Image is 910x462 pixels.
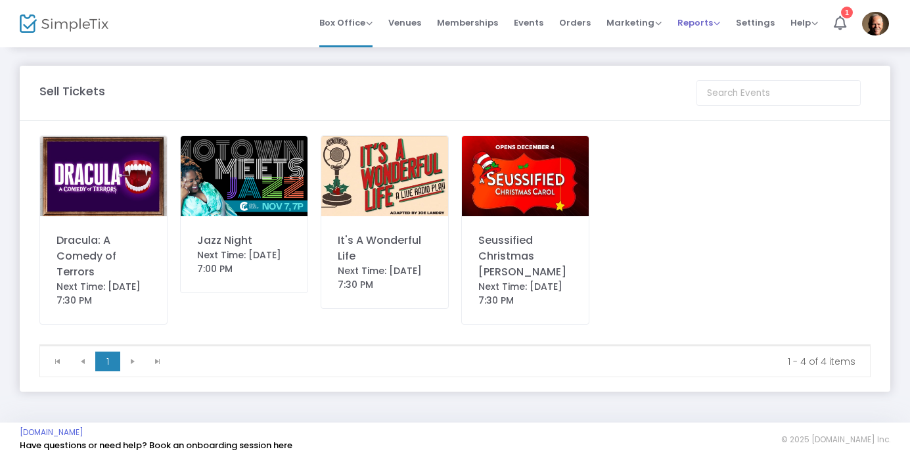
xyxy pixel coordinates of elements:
div: Next Time: [DATE] 7:30 PM [478,280,572,308]
kendo-pager-info: 1 - 4 of 4 items [179,355,855,368]
a: Have questions or need help? Book an onboarding session here [20,439,292,451]
img: 638927006381197525IMG0803.png [181,136,307,216]
div: It's A Wonderful Life [338,233,432,264]
span: Venues [388,6,421,39]
a: [DOMAIN_NAME] [20,427,83,438]
div: Jazz Night [197,233,291,248]
img: IMG0031.jpeg [462,136,589,216]
span: Marketing [606,16,662,29]
span: Events [514,6,543,39]
div: Dracula: A Comedy of Terrors [57,233,150,280]
div: Next Time: [DATE] 7:30 PM [57,280,150,308]
div: Next Time: [DATE] 7:00 PM [197,248,291,276]
input: Search Events [696,80,861,106]
div: Next Time: [DATE] 7:30 PM [338,264,432,292]
span: Orders [559,6,591,39]
m-panel-title: Sell Tickets [39,82,105,100]
span: Help [790,16,818,29]
img: IMG8342.jpeg [40,136,167,216]
div: Seussified Christmas [PERSON_NAME] [478,233,572,280]
div: 1 [841,7,853,18]
span: Reports [677,16,720,29]
div: Data table [40,345,870,346]
span: Page 1 [95,352,120,371]
span: Settings [736,6,775,39]
span: Box Office [319,16,373,29]
img: 638914806454820107IMG0205.jpeg [321,136,448,216]
span: Memberships [437,6,498,39]
span: © 2025 [DOMAIN_NAME] Inc. [781,434,890,445]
